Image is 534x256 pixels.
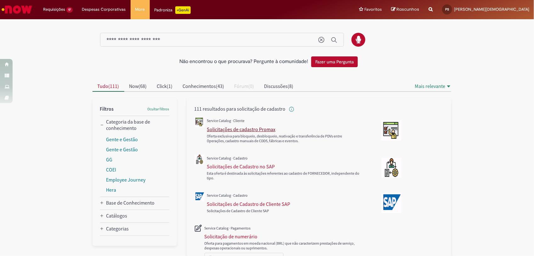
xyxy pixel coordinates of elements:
[43,6,65,13] span: Requisições
[445,7,449,11] span: PS
[454,7,529,12] span: [PERSON_NAME][DEMOGRAPHIC_DATA]
[82,6,126,13] span: Despesas Corporativas
[396,6,419,12] span: Rascunhos
[179,59,308,65] h2: Não encontrou o que procurava? Pergunte à comunidade!
[66,7,73,13] span: 17
[311,56,358,67] button: Fazer uma Pergunta
[1,3,33,16] img: ServiceNow
[155,6,191,14] div: Padroniza
[391,7,419,13] a: Rascunhos
[135,6,145,13] span: More
[175,6,191,14] p: +GenAi
[364,6,382,13] span: Favoritos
